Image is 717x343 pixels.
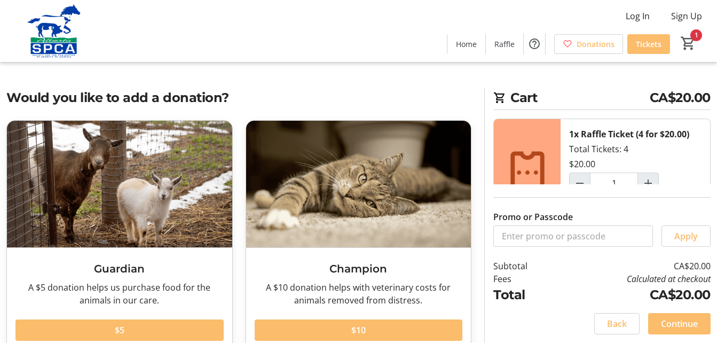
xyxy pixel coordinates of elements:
span: Log In [626,10,650,22]
input: Raffle Ticket (4 for $20.00) Quantity [590,173,638,194]
span: Sign Up [671,10,702,22]
button: Increment by one [638,173,658,193]
button: $10 [255,319,463,341]
td: Calculated at checkout [556,272,711,285]
span: Home [456,38,477,50]
td: CA$20.00 [556,285,711,305]
td: Total [493,285,556,305]
img: Alberta SPCA's Logo [6,4,101,58]
button: Decrement by one [570,173,590,193]
span: Back [607,317,627,330]
button: Log In [617,7,658,25]
h2: Would you like to add a donation? [6,88,471,107]
div: $20.00 [569,158,595,170]
button: Continue [648,313,711,334]
button: $5 [15,319,224,341]
h3: Guardian [15,261,224,277]
a: Home [447,34,485,54]
span: $5 [115,324,124,337]
td: CA$20.00 [556,260,711,272]
span: CA$20.00 [650,88,711,107]
a: Raffle [486,34,523,54]
h2: Cart [493,88,711,110]
span: Apply [674,230,698,243]
span: Donations [577,38,614,50]
span: Raffle [494,38,515,50]
div: A $5 donation helps us purchase food for the animals in our care. [15,281,224,307]
div: Total Tickets: 4 [561,119,710,226]
button: Back [594,313,640,334]
input: Enter promo or passcode [493,225,653,247]
button: Cart [679,34,698,53]
a: Donations [554,34,623,54]
img: Champion [246,121,471,247]
button: Help [524,33,545,54]
button: Sign Up [663,7,711,25]
label: Promo or Passcode [493,211,573,223]
a: Tickets [627,34,670,54]
img: Guardian [7,121,232,247]
span: Continue [661,317,698,330]
span: Tickets [636,38,661,50]
button: Apply [661,225,711,247]
td: Fees [493,272,556,285]
span: $10 [351,324,366,337]
td: Subtotal [493,260,556,272]
div: A $10 donation helps with veterinary costs for animals removed from distress. [255,281,463,307]
h3: Champion [255,261,463,277]
div: 1x Raffle Ticket (4 for $20.00) [569,128,689,141]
